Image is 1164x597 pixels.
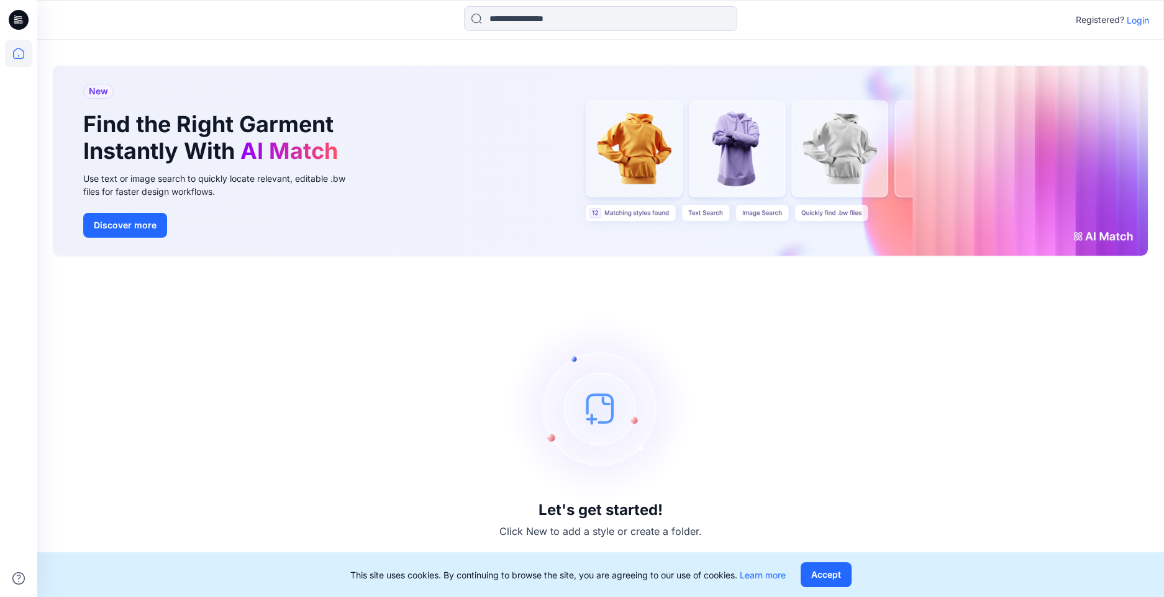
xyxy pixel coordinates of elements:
[83,172,363,198] div: Use text or image search to quickly locate relevant, editable .bw files for faster design workflows.
[83,213,167,238] button: Discover more
[801,562,852,587] button: Accept
[1076,12,1124,27] p: Registered?
[499,524,702,539] p: Click New to add a style or create a folder.
[350,568,786,581] p: This site uses cookies. By continuing to browse the site, you are agreeing to our use of cookies.
[740,570,786,580] a: Learn more
[83,111,344,164] h1: Find the Right Garment Instantly With
[89,84,108,99] span: New
[240,137,338,164] span: AI Match
[539,501,663,519] h3: Let's get started!
[1127,14,1149,27] p: Login
[507,315,694,501] img: empty-state-image.svg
